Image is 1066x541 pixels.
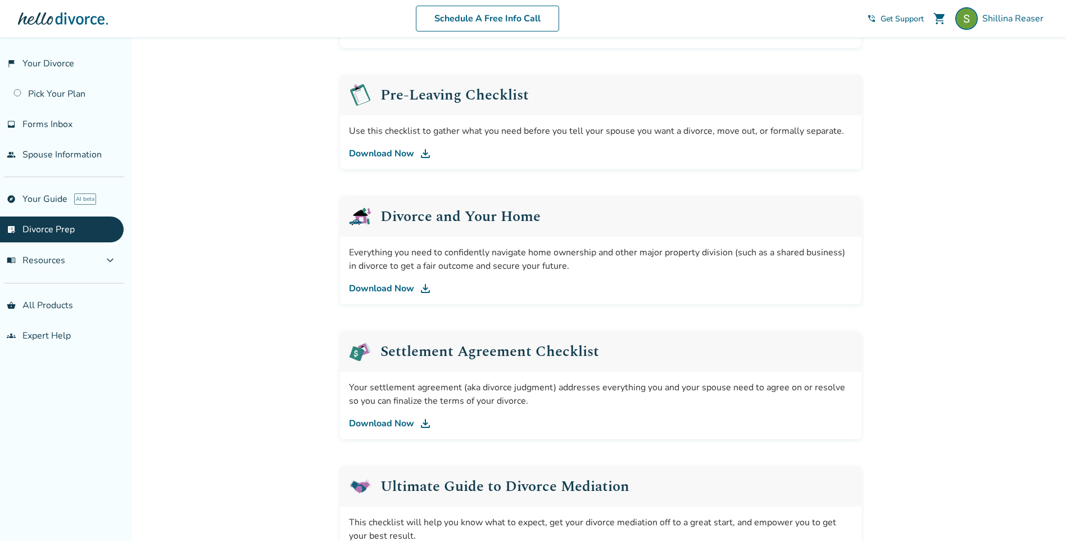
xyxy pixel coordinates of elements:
span: Get Support [881,13,924,24]
img: Divorce and Your Home [349,205,371,228]
div: Use this checklist to gather what you need before you tell your spouse you want a divorce, move o... [349,124,852,138]
span: shopping_basket [7,301,16,310]
img: Settlement Agreement Checklist [349,340,371,363]
span: Forms Inbox [22,118,72,130]
span: shopping_cart [933,12,946,25]
a: Download Now [349,147,852,160]
span: flag_2 [7,59,16,68]
img: DL [419,417,432,430]
span: menu_book [7,256,16,265]
div: Everything you need to confidently navigate home ownership and other major property division (suc... [349,246,852,273]
a: Download Now [349,282,852,295]
img: Ultimate Guide to Divorce Mediation [349,475,371,498]
span: list_alt_check [7,225,16,234]
span: explore [7,195,16,204]
span: expand_more [103,254,117,267]
img: DL [419,282,432,295]
span: phone_in_talk [867,14,876,23]
h2: Pre-Leaving Checklist [380,88,529,102]
a: phone_in_talkGet Support [867,13,924,24]
span: Resources [7,254,65,267]
h2: Divorce and Your Home [380,209,541,224]
img: Pre-Leaving Checklist [349,84,371,106]
h2: Ultimate Guide to Divorce Mediation [380,479,629,494]
h2: Settlement Agreement Checklist [380,344,599,359]
span: inbox [7,120,16,129]
a: Download Now [349,417,852,430]
span: groups [7,331,16,340]
iframe: Chat Widget [1010,487,1066,541]
div: Your settlement agreement (aka divorce judgment) addresses everything you and your spouse need to... [349,381,852,408]
img: DL [419,147,432,160]
a: Schedule A Free Info Call [416,6,559,31]
img: Shillina malich-Reaser [955,7,978,30]
span: Shillina Reaser [982,12,1048,25]
span: people [7,150,16,159]
span: AI beta [74,193,96,205]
